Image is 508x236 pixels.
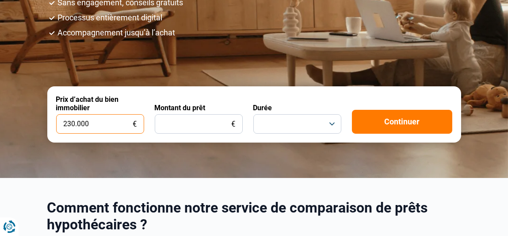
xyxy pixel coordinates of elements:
[56,95,144,112] label: Prix d’achat du bien immobilier
[232,120,236,128] span: €
[133,120,137,128] span: €
[352,110,452,134] button: Continuer
[47,199,461,233] h2: Comment fonctionne notre service de comparaison de prêts hypothécaires ?
[155,104,206,112] label: Montant du prêt
[58,14,461,22] li: Processus entièrement digital
[253,104,272,112] label: Durée
[58,29,461,37] li: Accompagnement jusqu’à l’achat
